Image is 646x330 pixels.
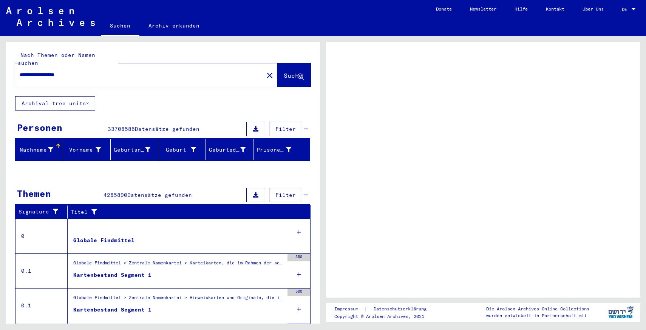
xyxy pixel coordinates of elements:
td: 0 [15,219,68,253]
div: Signature [19,208,62,216]
button: Archival tree units [15,96,95,111]
div: 500 [287,289,310,296]
div: Globale Findmittel > Zentrale Namenkartei > Karteikarten, die im Rahmen der sequentiellen Massend... [73,259,284,270]
div: Signature [19,206,69,218]
div: Globale Findmittel [73,236,134,244]
span: Filter [275,192,296,198]
a: Archiv erkunden [139,17,209,35]
div: Geburtsdatum [209,144,255,156]
div: | [334,305,436,313]
span: 33708586 [108,126,135,132]
div: Kartenbestand Segment 1 [73,271,151,279]
p: Die Arolsen Archives Online-Collections [486,305,589,312]
div: Nachname [19,146,53,154]
a: Suchen [101,17,139,36]
mat-header-cell: Vorname [63,139,111,160]
img: yv_logo.png [607,303,635,322]
a: Datenschutzerklärung [368,305,436,313]
div: Geburt‏ [161,146,196,154]
button: Suche [277,63,311,87]
mat-header-cell: Geburt‏ [158,139,206,160]
img: Arolsen_neg.svg [6,7,95,26]
span: Suche [284,72,303,79]
p: Copyright © Arolsen Archives, 2021 [334,313,436,320]
span: Datensätze gefunden [127,192,192,198]
div: Kartenbestand Segment 1 [73,306,151,314]
span: 4285890 [104,192,127,198]
div: Nachname [19,144,63,156]
div: Globale Findmittel > Zentrale Namenkartei > Hinweiskarten und Originale, die in T/D-Fällen aufgef... [73,294,284,305]
div: Geburtsname [114,144,160,156]
button: Clear [262,68,277,83]
div: Geburtsname [114,146,150,154]
mat-icon: close [265,71,274,80]
div: Geburtsdatum [209,146,246,154]
td: 0.1 [15,288,68,323]
div: Titel [71,206,303,218]
mat-label: Nach Themen oder Namen suchen [18,52,95,66]
mat-header-cell: Prisoner # [253,139,310,160]
mat-header-cell: Nachname [15,139,63,160]
mat-header-cell: Geburtsdatum [206,139,253,160]
div: Geburt‏ [161,144,206,156]
div: Personen [17,121,62,134]
div: Vorname [66,144,110,156]
div: Prisoner # [257,146,291,154]
span: Datensätze gefunden [135,126,199,132]
div: Titel [71,208,295,216]
td: 0.1 [15,253,68,288]
span: DE [622,7,630,12]
a: Impressum [334,305,364,313]
mat-header-cell: Geburtsname [111,139,158,160]
span: Filter [275,126,296,132]
p: wurden entwickelt in Partnerschaft mit [486,312,589,319]
div: Vorname [66,146,101,154]
button: Filter [269,188,302,202]
div: Prisoner # [257,144,301,156]
div: 350 [287,254,310,261]
div: Themen [17,187,51,200]
button: Filter [269,122,302,136]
